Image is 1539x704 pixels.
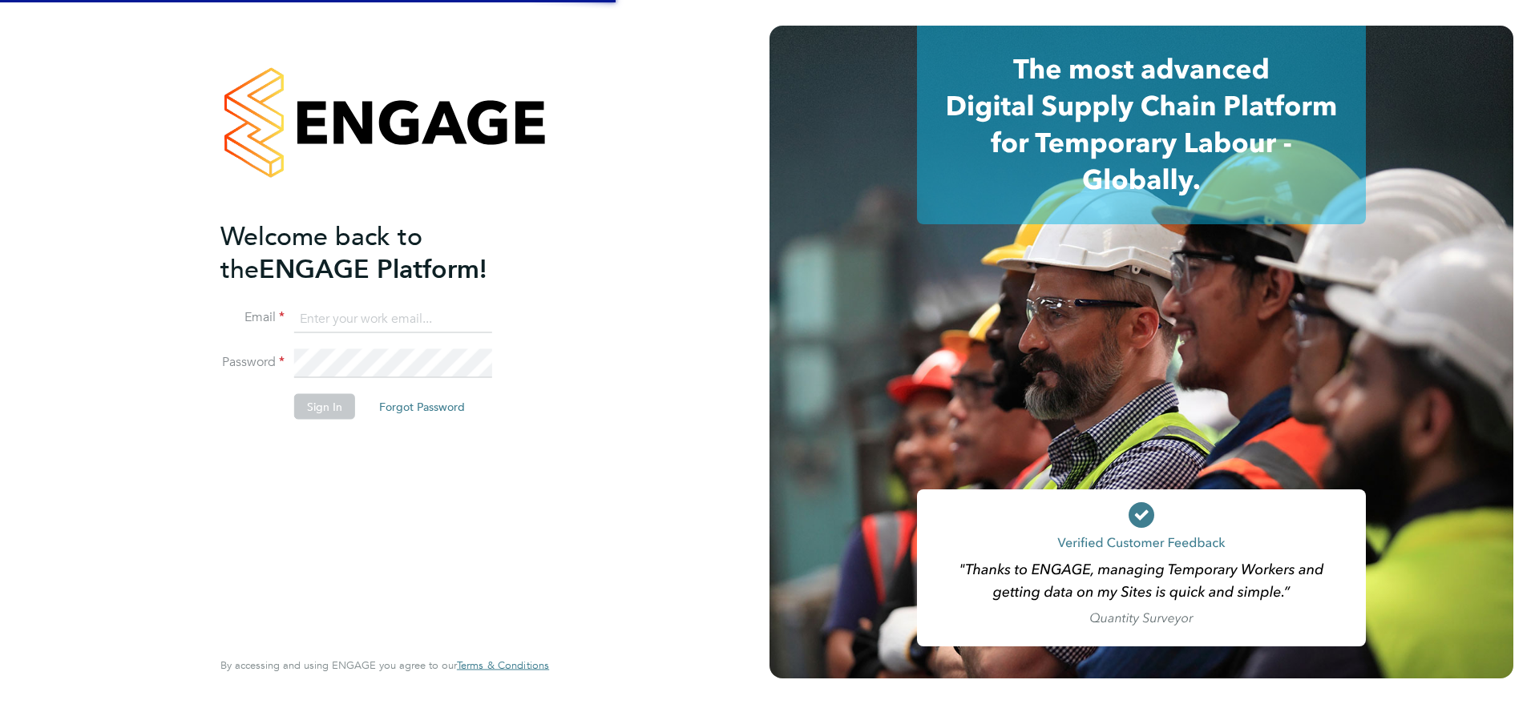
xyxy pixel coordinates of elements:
span: Welcome back to the [220,220,422,284]
a: Terms & Conditions [457,659,549,672]
label: Password [220,354,285,371]
span: By accessing and using ENGAGE you agree to our [220,658,549,672]
span: Terms & Conditions [457,658,549,672]
button: Sign In [294,394,355,420]
input: Enter your work email... [294,304,492,333]
label: Email [220,309,285,326]
h2: ENGAGE Platform! [220,219,533,285]
button: Forgot Password [366,394,478,420]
